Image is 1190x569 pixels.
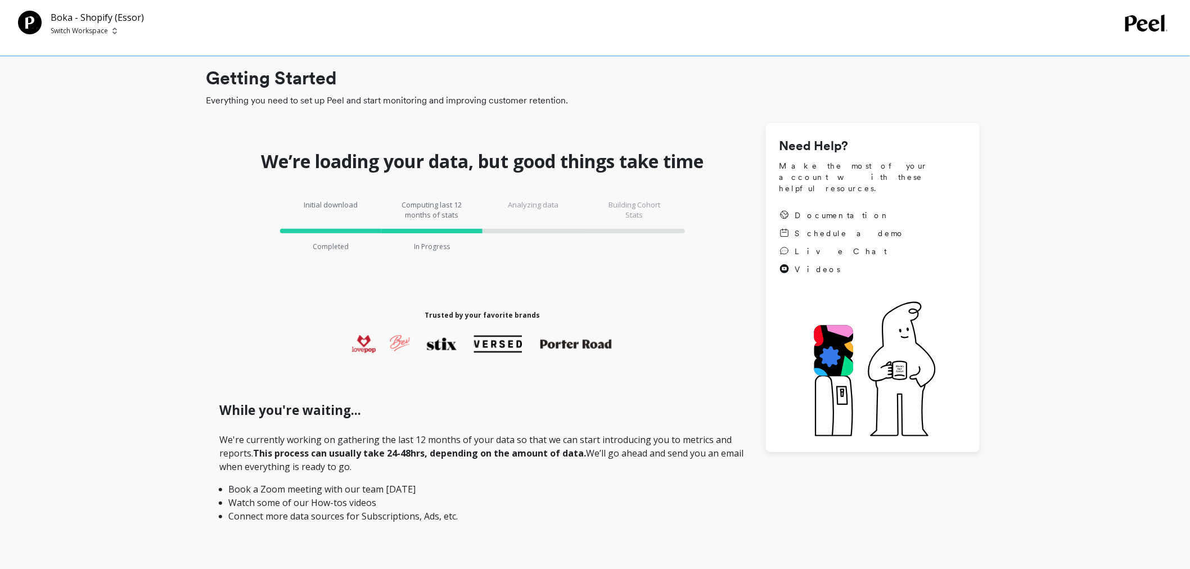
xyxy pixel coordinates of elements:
[220,433,746,523] p: We're currently working on gathering the last 12 months of your data so that we can start introdu...
[206,65,980,92] h1: Getting Started
[425,311,540,320] h1: Trusted by your favorite brands
[206,94,980,107] span: Everything you need to set up Peel and start monitoring and improving customer retention.
[51,26,108,35] p: Switch Workspace
[414,242,450,251] p: In Progress
[18,11,42,34] img: Team Profile
[254,447,587,459] strong: This process can usually take 24-48hrs, depending on the amount of data.
[262,150,704,173] h1: We’re loading your data, but good things take time
[779,137,966,156] h1: Need Help?
[398,200,466,220] p: Computing last 12 months of stats
[779,210,905,221] a: Documentation
[229,496,737,509] li: Watch some of our How-tos videos
[779,160,966,194] span: Make the most of your account with these helpful resources.
[795,210,891,221] span: Documentation
[229,482,737,496] li: Book a Zoom meeting with our team [DATE]
[229,509,737,523] li: Connect more data sources for Subscriptions, Ads, etc.
[51,11,144,24] p: Boka - Shopify (Essor)
[220,401,746,420] h1: While you're waiting...
[779,264,905,275] a: Videos
[795,264,841,275] span: Videos
[313,242,349,251] p: Completed
[297,200,364,220] p: Initial download
[112,26,117,35] img: picker
[601,200,668,220] p: Building Cohort Stats
[499,200,567,220] p: Analyzing data
[795,228,905,239] span: Schedule a demo
[795,246,887,257] span: Live Chat
[779,228,905,239] a: Schedule a demo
